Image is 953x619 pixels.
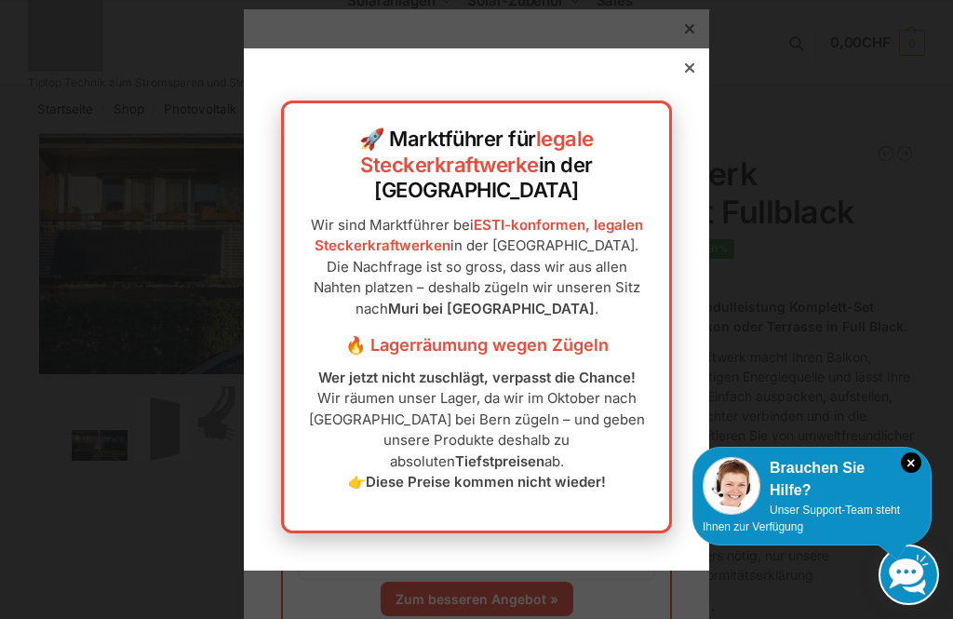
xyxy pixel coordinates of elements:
[366,473,606,491] strong: Diese Preise kommen nicht wieder!
[703,457,760,515] img: Customer service
[302,333,651,357] h3: 🔥 Lagerräumung wegen Zügeln
[388,300,595,317] strong: Muri bei [GEOGRAPHIC_DATA]
[703,504,900,533] span: Unser Support-Team steht Ihnen zur Verfügung
[901,452,921,473] i: Schließen
[455,452,544,470] strong: Tiefstpreisen
[703,457,921,502] div: Brauchen Sie Hilfe?
[302,127,651,204] h2: 🚀 Marktführer für in der [GEOGRAPHIC_DATA]
[360,127,594,177] a: legale Steckerkraftwerke
[302,368,651,493] p: Wir räumen unser Lager, da wir im Oktober nach [GEOGRAPHIC_DATA] bei Bern zügeln – und geben unse...
[318,369,636,386] strong: Wer jetzt nicht zuschlägt, verpasst die Chance!
[315,216,643,255] a: ESTI-konformen, legalen Steckerkraftwerken
[302,215,651,320] p: Wir sind Marktführer bei in der [GEOGRAPHIC_DATA]. Die Nachfrage ist so gross, dass wir aus allen...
